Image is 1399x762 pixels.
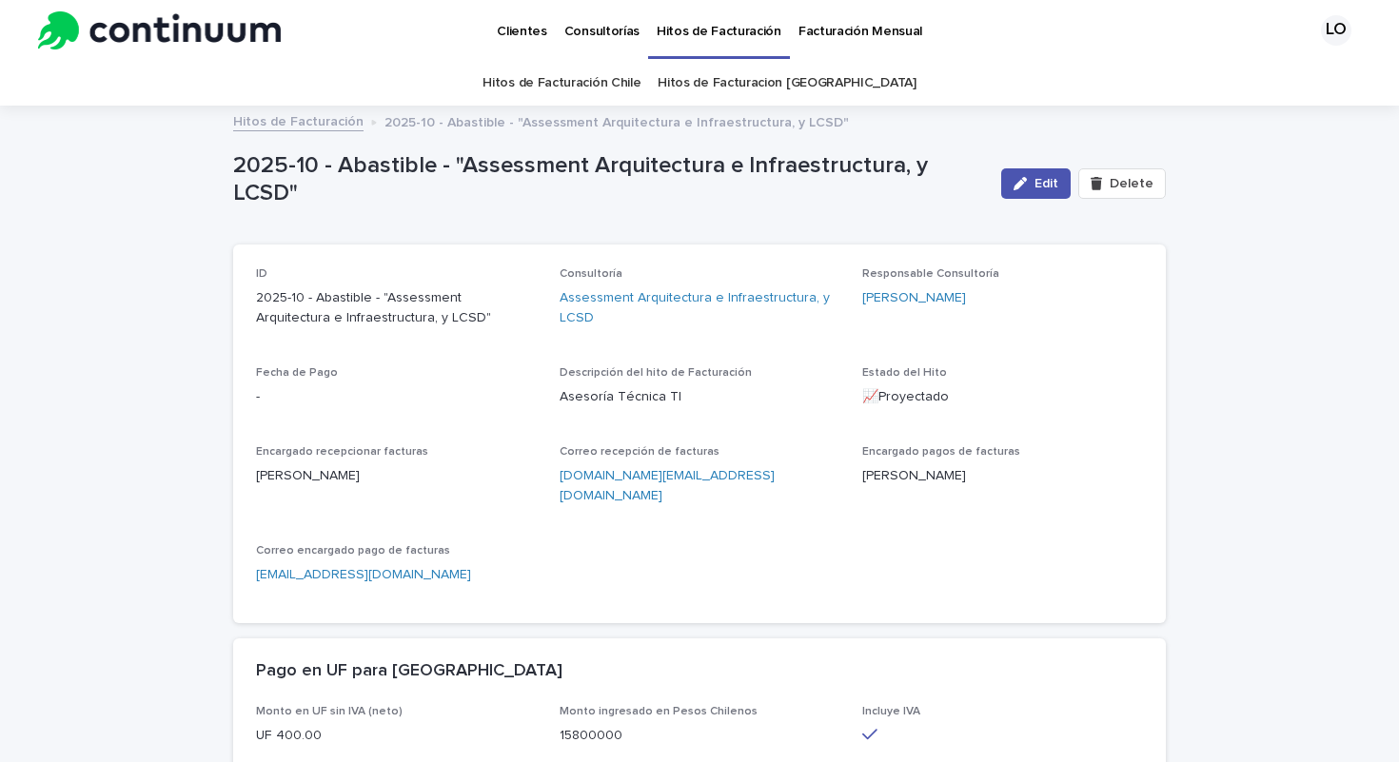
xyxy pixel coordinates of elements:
[862,367,947,379] span: Estado del Hito
[483,61,640,106] a: Hitos de Facturación Chile
[256,446,428,458] span: Encargado recepcionar facturas
[560,387,840,407] p: Asesoría Técnica TI
[256,288,537,328] p: 2025-10 - Abastible - "Assessment Arquitectura e Infraestructura, y LCSD"
[256,661,562,682] h2: Pago en UF para [GEOGRAPHIC_DATA]
[560,726,840,746] p: 15800000
[862,268,999,280] span: Responsable Consultoría
[233,152,986,207] p: 2025-10 - Abastible - "Assessment Arquitectura e Infraestructura, y LCSD"
[256,706,403,717] span: Monto en UF sin IVA (neto)
[256,466,537,486] p: [PERSON_NAME]
[384,110,849,131] p: 2025-10 - Abastible - "Assessment Arquitectura e Infraestructura, y LCSD"
[1321,15,1351,46] div: LO
[862,706,920,717] span: Incluye IVA
[1078,168,1166,199] button: Delete
[256,568,471,581] a: [EMAIL_ADDRESS][DOMAIN_NAME]
[862,466,1143,486] p: [PERSON_NAME]
[658,61,916,106] a: Hitos de Facturacion [GEOGRAPHIC_DATA]
[256,367,338,379] span: Fecha de Pago
[862,288,966,308] a: [PERSON_NAME]
[560,469,775,502] a: [DOMAIN_NAME][EMAIL_ADDRESS][DOMAIN_NAME]
[256,387,537,407] p: -
[1001,168,1071,199] button: Edit
[38,11,281,49] img: tu8iVZLBSFSnlyF4Um45
[256,268,267,280] span: ID
[256,726,537,746] p: UF 400.00
[862,387,1143,407] p: 📈Proyectado
[560,446,719,458] span: Correo recepción de facturas
[1034,177,1058,190] span: Edit
[560,706,758,717] span: Monto ingresado en Pesos Chilenos
[256,545,450,557] span: Correo encargado pago de facturas
[1110,177,1153,190] span: Delete
[560,367,752,379] span: Descripción del hito de Facturación
[560,268,622,280] span: Consultoría
[560,288,840,328] a: Assessment Arquitectura e Infraestructura, y LCSD
[862,446,1020,458] span: Encargado pagos de facturas
[233,109,364,131] a: Hitos de Facturación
